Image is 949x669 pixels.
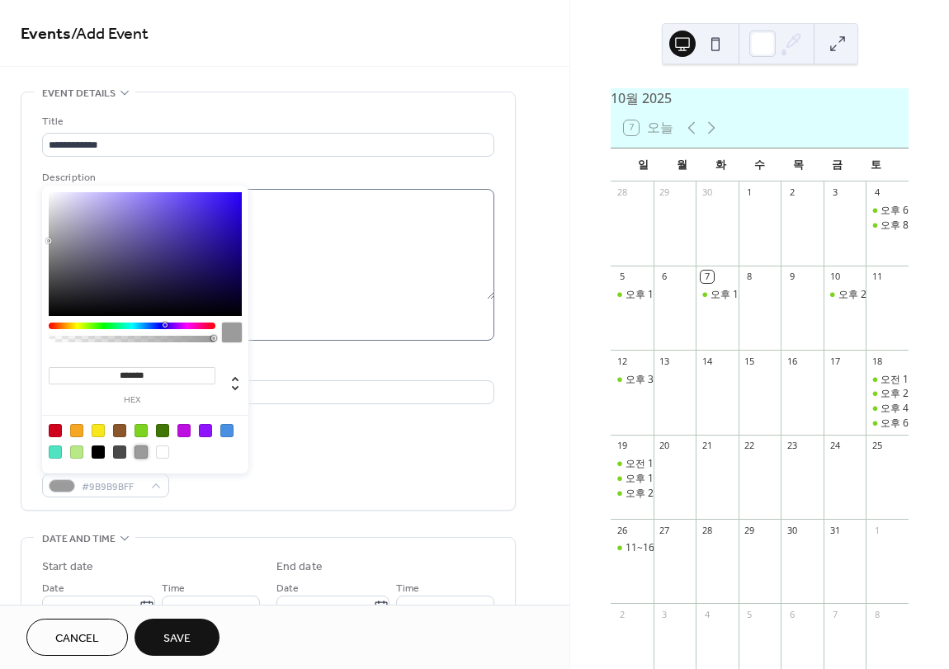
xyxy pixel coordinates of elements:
div: 12 [616,355,628,367]
div: #F8E71C [92,424,105,437]
div: Description [42,169,491,186]
div: 9 [786,271,798,283]
div: 4 [871,186,883,199]
div: 오후 1~3, 유*지 [626,288,696,302]
div: 27 [659,524,671,536]
div: 오후 6~8, 하*수 [866,204,909,218]
span: Date and time [42,530,116,548]
div: 오후 12~2, 김*연 [611,472,654,486]
div: 18 [871,355,883,367]
div: 1 [744,186,756,199]
div: 10월 2025 [611,88,909,108]
div: 수 [740,148,779,181]
div: #000000 [92,445,105,459]
div: 19 [616,440,628,452]
div: 8 [871,608,883,620]
div: 13 [659,355,671,367]
div: 17 [829,355,841,367]
span: Date [276,580,299,597]
div: 5 [616,271,628,283]
div: 오후 2~4, 한* [866,387,909,401]
div: 오전 11~2시, 송*진 [866,373,909,387]
div: 23 [786,440,798,452]
div: 2 [616,608,628,620]
div: 30 [786,524,798,536]
div: 26 [616,524,628,536]
div: 29 [659,186,671,199]
div: 6 [659,271,671,283]
div: 8 [744,271,756,283]
span: Time [162,580,185,597]
div: 3 [829,186,841,199]
span: Save [163,630,191,648]
div: 2 [786,186,798,199]
div: 일 [624,148,663,181]
div: 화 [701,148,740,181]
button: Save [135,619,220,656]
a: Events [21,18,71,50]
div: Title [42,113,491,130]
div: 28 [616,186,628,199]
span: Date [42,580,64,597]
div: 25 [871,440,883,452]
div: 28 [701,524,713,536]
div: 16 [786,355,798,367]
div: #FFFFFF [156,445,169,459]
div: 30 [701,186,713,199]
div: 오전 10~12, 한*원 [626,457,707,471]
div: 오후 2~4, 이*린 [824,288,866,302]
div: 5 [744,608,756,620]
div: #7ED321 [135,424,148,437]
div: 22 [744,440,756,452]
div: 1 [871,524,883,536]
label: hex [49,396,215,405]
div: #4A90E2 [220,424,234,437]
button: Cancel [26,619,128,656]
div: #50E3C2 [49,445,62,459]
span: / Add Event [71,18,149,50]
div: 3 [659,608,671,620]
span: Time [396,580,419,597]
div: #BD10E0 [177,424,191,437]
div: 토 [857,148,895,181]
div: 목 [779,148,818,181]
div: 금 [818,148,857,181]
div: 6 [786,608,798,620]
div: 7 [701,271,713,283]
div: #D0021B [49,424,62,437]
div: 오후 12~3, 김*솔 [696,288,739,302]
div: 7 [829,608,841,620]
div: #9B9B9B [135,445,148,459]
div: 15 [744,355,756,367]
div: 오후 2~4, 한*우 [626,487,696,501]
span: #9B9B9BFF [82,478,143,496]
div: 오후 6~9, 상*정 [866,417,909,431]
div: #B8E986 [70,445,83,459]
div: #4A4A4A [113,445,126,459]
div: 11 [871,271,883,283]
div: #F5A623 [70,424,83,437]
div: 오후 2~4, 한*우 [611,487,654,501]
div: #9013FE [199,424,212,437]
span: Event details [42,85,116,102]
div: 오후 3~5, 박*연 [611,373,654,387]
div: 10 [829,271,841,283]
div: 29 [744,524,756,536]
div: #417505 [156,424,169,437]
div: 14 [701,355,713,367]
div: 24 [829,440,841,452]
div: 오전 10~12, 한*원 [611,457,654,471]
div: 월 [663,148,701,181]
div: 오후 3~5, [PERSON_NAME]연 [626,373,758,387]
div: 오후 12~3, [PERSON_NAME]*솔 [711,288,854,302]
div: 오후 4~6, 김*석 [866,402,909,416]
div: 31 [829,524,841,536]
div: 오후 1~3, 유*지 [611,288,654,302]
div: 20 [659,440,671,452]
span: Cancel [55,630,99,648]
div: 오후 12~2, [PERSON_NAME]연 [626,472,763,486]
div: Location [42,360,491,378]
div: 21 [701,440,713,452]
div: 11~16시, 정*혜 [611,541,654,555]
